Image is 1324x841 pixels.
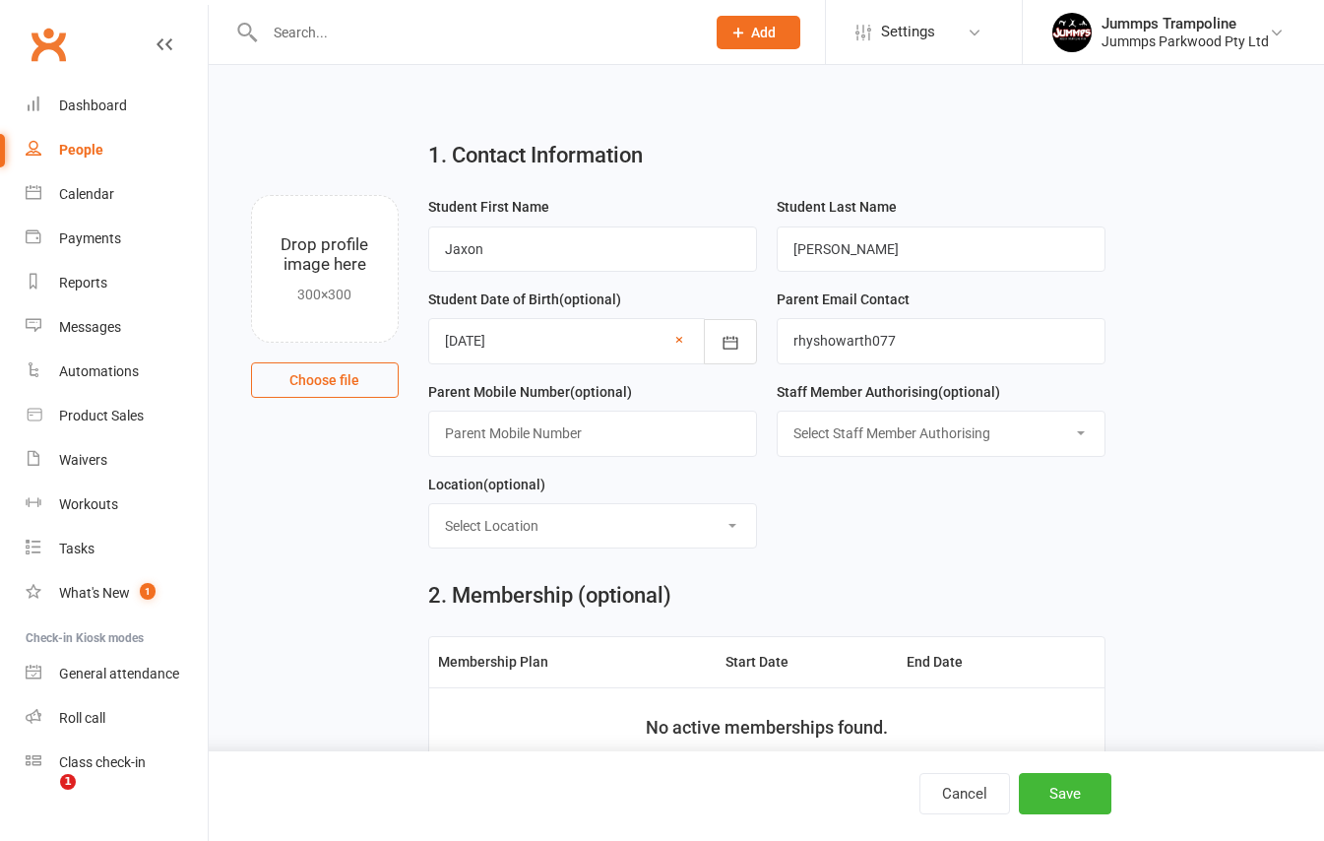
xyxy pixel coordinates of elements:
[59,452,107,468] div: Waivers
[938,384,1000,400] spang: (optional)
[59,541,95,556] div: Tasks
[717,16,800,49] button: Add
[1102,15,1269,32] div: Jummps Trampoline
[59,754,146,770] div: Class check-in
[140,583,156,600] span: 1
[777,196,897,218] label: Student Last Name
[26,172,208,217] a: Calendar
[59,142,103,158] div: People
[24,20,73,69] a: Clubworx
[777,226,1105,272] input: Student Last Name
[675,328,683,352] a: ×
[26,483,208,527] a: Workouts
[59,496,118,512] div: Workouts
[428,474,545,495] label: Location
[26,217,208,261] a: Payments
[751,25,776,40] span: Add
[1019,773,1111,814] button: Save
[428,381,632,403] label: Parent Mobile Number
[26,438,208,483] a: Waivers
[26,394,208,438] a: Product Sales
[898,637,1064,687] th: End Date
[59,363,139,379] div: Automations
[26,571,208,615] a: What's New1
[59,319,121,335] div: Messages
[251,362,399,398] button: Choose file
[777,289,910,310] label: Parent Email Contact
[26,305,208,350] a: Messages
[777,381,1000,403] label: Staff Member Authorising
[428,196,549,218] label: Student First Name
[26,261,208,305] a: Reports
[259,19,691,46] input: Search...
[59,408,144,423] div: Product Sales
[428,226,757,272] input: Student First Name
[26,527,208,571] a: Tasks
[60,774,76,790] span: 1
[483,477,545,492] spang: (optional)
[919,773,1010,814] button: Cancel
[59,186,114,202] div: Calendar
[59,230,121,246] div: Payments
[59,97,127,113] div: Dashboard
[1052,13,1092,52] img: thumb_image1698795904.png
[59,585,130,601] div: What's New
[59,666,179,681] div: General attendance
[26,696,208,741] a: Roll call
[26,652,208,696] a: General attendance kiosk mode
[559,291,621,307] spang: (optional)
[26,84,208,128] a: Dashboard
[59,275,107,291] div: Reports
[570,384,632,400] spang: (optional)
[428,584,671,608] h2: 2. Membership (optional)
[1102,32,1269,50] div: Jummps Parkwood Pty Ltd
[777,318,1105,363] input: Parent Email Contact
[717,637,898,687] th: Start Date
[429,687,1104,767] td: No active memberships found.
[428,144,1105,167] h2: 1. Contact Information
[881,10,935,54] span: Settings
[26,128,208,172] a: People
[20,774,67,821] iframe: Intercom live chat
[26,741,208,785] a: Class kiosk mode
[429,637,717,687] th: Membership Plan
[428,411,757,456] input: Parent Mobile Number
[59,710,105,726] div: Roll call
[26,350,208,394] a: Automations
[428,289,621,310] label: Student Date of Birth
